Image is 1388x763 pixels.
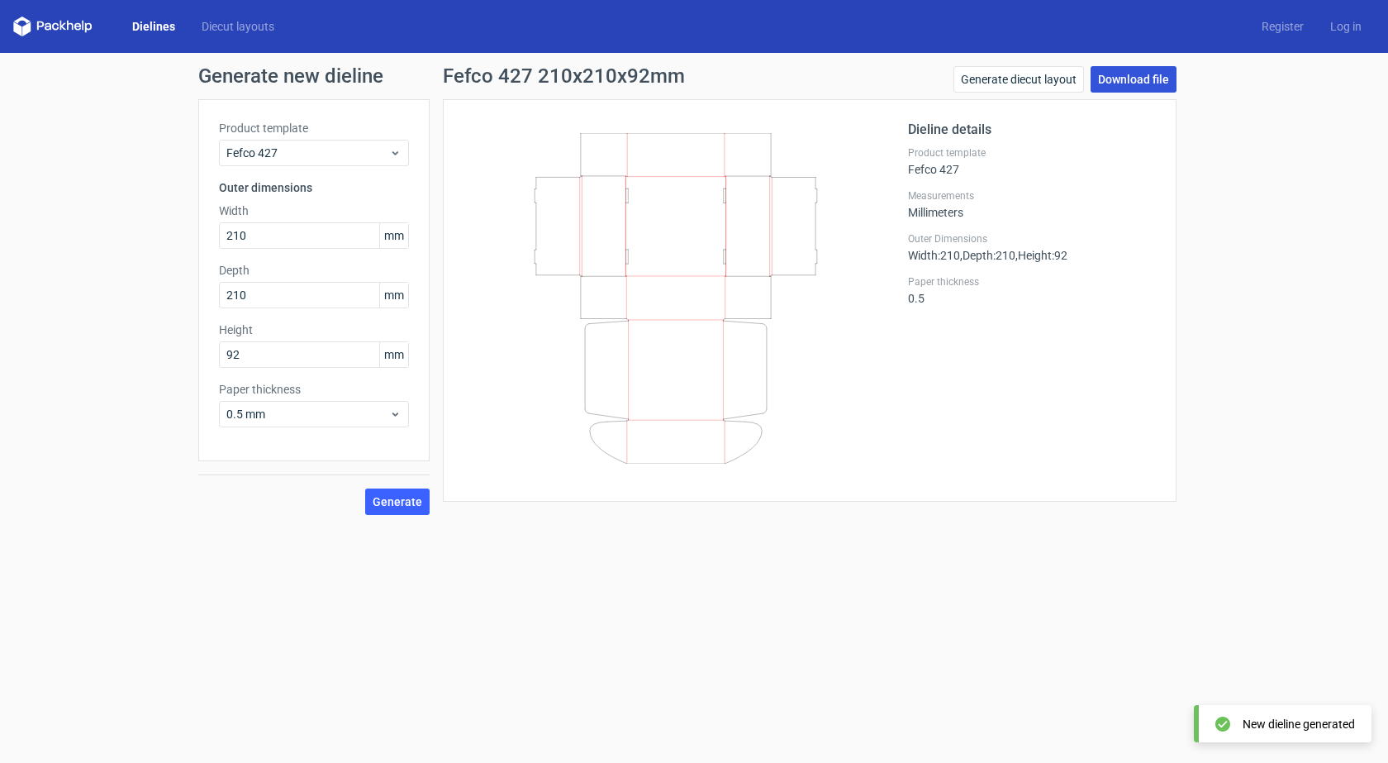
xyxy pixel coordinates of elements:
[1015,249,1067,262] span: , Height : 92
[226,145,389,161] span: Fefco 427
[908,146,1156,176] div: Fefco 427
[119,18,188,35] a: Dielines
[908,120,1156,140] h2: Dieline details
[908,189,1156,219] div: Millimeters
[1091,66,1176,93] a: Download file
[219,203,409,219] label: Width
[219,262,409,279] label: Depth
[1243,716,1355,732] div: New dieline generated
[908,275,1156,289] label: Paper thickness
[219,120,409,136] label: Product template
[365,489,430,515] button: Generate
[198,66,1190,86] h1: Generate new dieline
[226,406,389,422] span: 0.5 mm
[960,249,1015,262] span: , Depth : 210
[373,496,422,508] span: Generate
[443,66,685,86] h1: Fefco 427 210x210x92mm
[379,283,408,308] span: mm
[953,66,1084,93] a: Generate diecut layout
[219,179,409,196] h3: Outer dimensions
[908,275,1156,305] div: 0.5
[908,146,1156,160] label: Product template
[1248,18,1317,35] a: Register
[1317,18,1375,35] a: Log in
[219,381,409,398] label: Paper thickness
[379,342,408,367] span: mm
[908,189,1156,203] label: Measurements
[188,18,288,35] a: Diecut layouts
[379,223,408,248] span: mm
[908,232,1156,246] label: Outer Dimensions
[219,322,409,338] label: Height
[908,249,960,262] span: Width : 210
